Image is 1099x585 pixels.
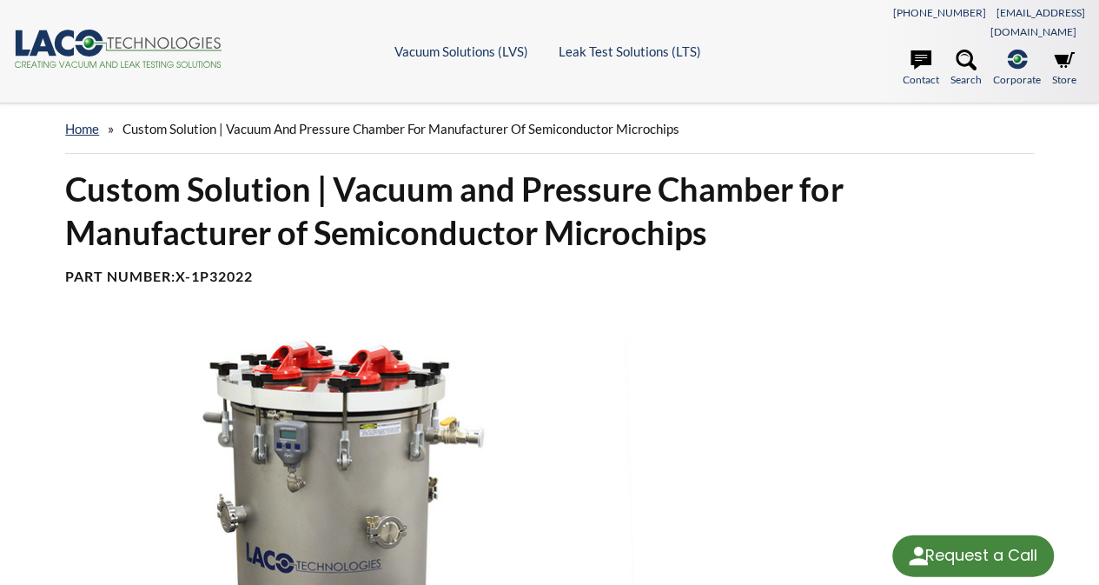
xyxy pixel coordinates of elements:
[65,168,1034,254] h1: Custom Solution | Vacuum and Pressure Chamber for Manufacturer of Semiconductor Microchips
[65,268,1034,286] h4: Part Number:
[892,535,1054,577] div: Request a Call
[65,121,99,136] a: home
[903,50,939,88] a: Contact
[950,50,982,88] a: Search
[1052,50,1076,88] a: Store
[990,6,1085,38] a: [EMAIL_ADDRESS][DOMAIN_NAME]
[122,121,679,136] span: Custom Solution | Vacuum and Pressure Chamber for Manufacturer of Semiconductor Microchips
[65,104,1034,154] div: »
[904,542,932,570] img: round button
[175,268,253,284] b: X-1P32022
[993,71,1041,88] span: Corporate
[893,6,986,19] a: [PHONE_NUMBER]
[394,43,528,59] a: Vacuum Solutions (LVS)
[559,43,701,59] a: Leak Test Solutions (LTS)
[924,535,1036,575] div: Request a Call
